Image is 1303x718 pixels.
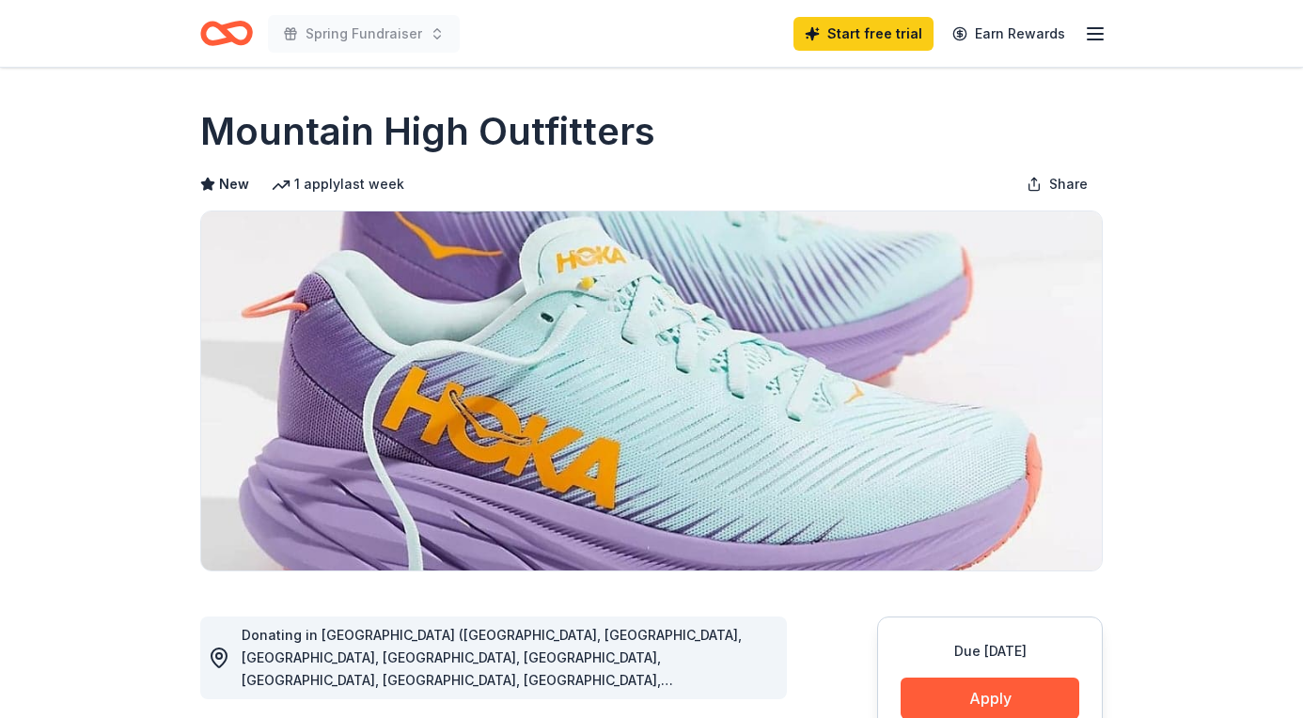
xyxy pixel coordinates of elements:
a: Home [200,11,253,55]
div: 1 apply last week [272,173,404,195]
button: Spring Fundraiser [268,15,460,53]
a: Start free trial [793,17,934,51]
button: Share [1012,165,1103,203]
img: Image for Mountain High Outfitters [201,211,1102,570]
a: Earn Rewards [941,17,1076,51]
span: Spring Fundraiser [306,23,422,45]
span: Share [1049,173,1088,195]
div: Due [DATE] [901,640,1079,663]
span: New [219,173,249,195]
h1: Mountain High Outfitters [200,105,655,158]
